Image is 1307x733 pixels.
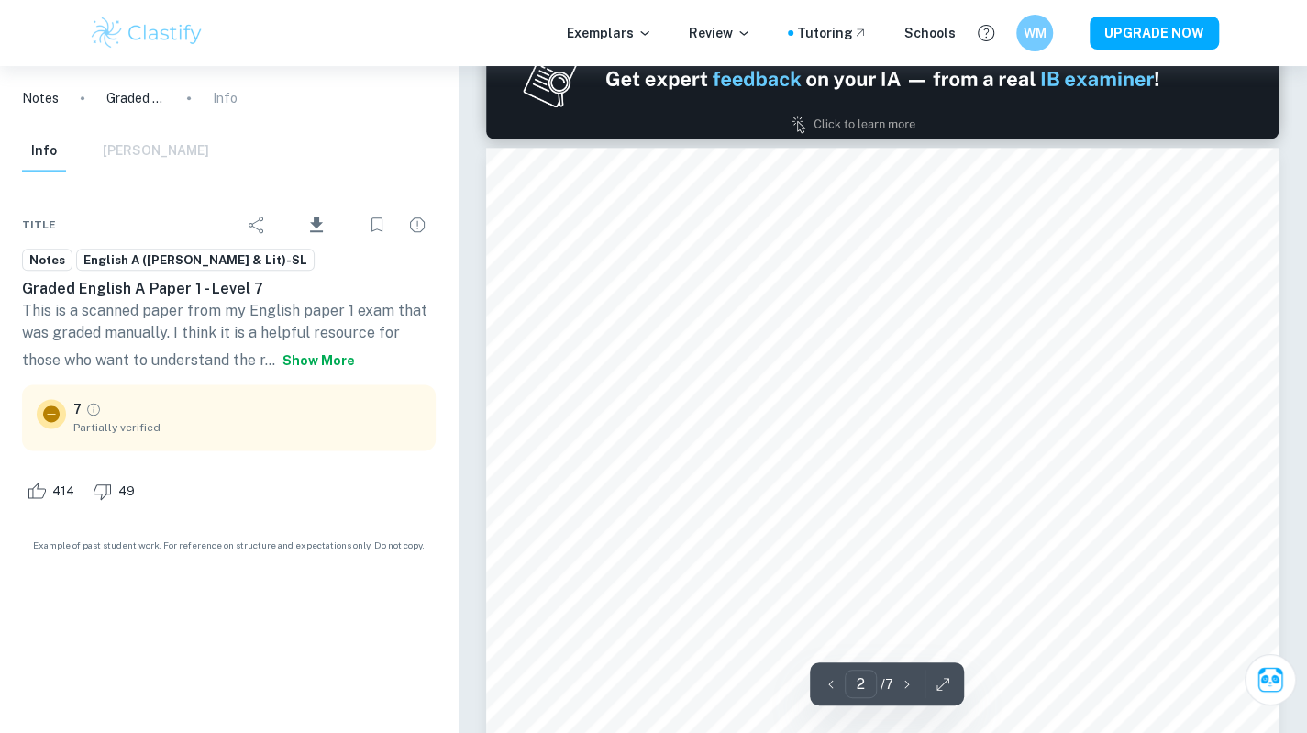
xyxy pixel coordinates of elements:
[797,23,868,43] a: Tutoring
[85,401,102,417] a: Grade partially verified
[486,19,1279,139] img: Ad
[213,88,238,108] p: Info
[567,23,652,43] p: Exemplars
[1024,23,1045,43] h6: WM
[22,278,436,300] h6: Graded English A Paper 1 - Level 7
[279,201,355,249] div: Download
[22,249,72,272] a: Notes
[1245,654,1296,705] button: Ask Clai
[22,217,56,233] span: Title
[689,23,751,43] p: Review
[108,483,145,501] span: 49
[970,17,1002,49] button: Help and Feedback
[88,476,145,505] div: Dislike
[22,300,436,377] p: This is a scanned paper from my English paper 1 exam that was graded manually. I think it is a he...
[22,88,59,108] a: Notes
[1016,15,1053,51] button: WM
[275,344,362,377] button: Show more
[238,206,275,243] div: Share
[106,88,165,108] p: Graded English A Paper 1 - Level 7
[904,23,956,43] a: Schools
[881,674,893,694] p: / 7
[22,539,436,552] span: Example of past student work. For reference on structure and expectations only. Do not copy.
[399,206,436,243] div: Report issue
[89,15,205,51] img: Clastify logo
[22,476,84,505] div: Like
[22,131,66,172] button: Info
[359,206,395,243] div: Bookmark
[73,399,82,419] p: 7
[42,483,84,501] span: 414
[1090,17,1219,50] button: UPGRADE NOW
[73,419,421,436] span: Partially verified
[76,249,315,272] a: English A ([PERSON_NAME] & Lit)-SL
[77,251,314,270] span: English A ([PERSON_NAME] & Lit)-SL
[23,251,72,270] span: Notes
